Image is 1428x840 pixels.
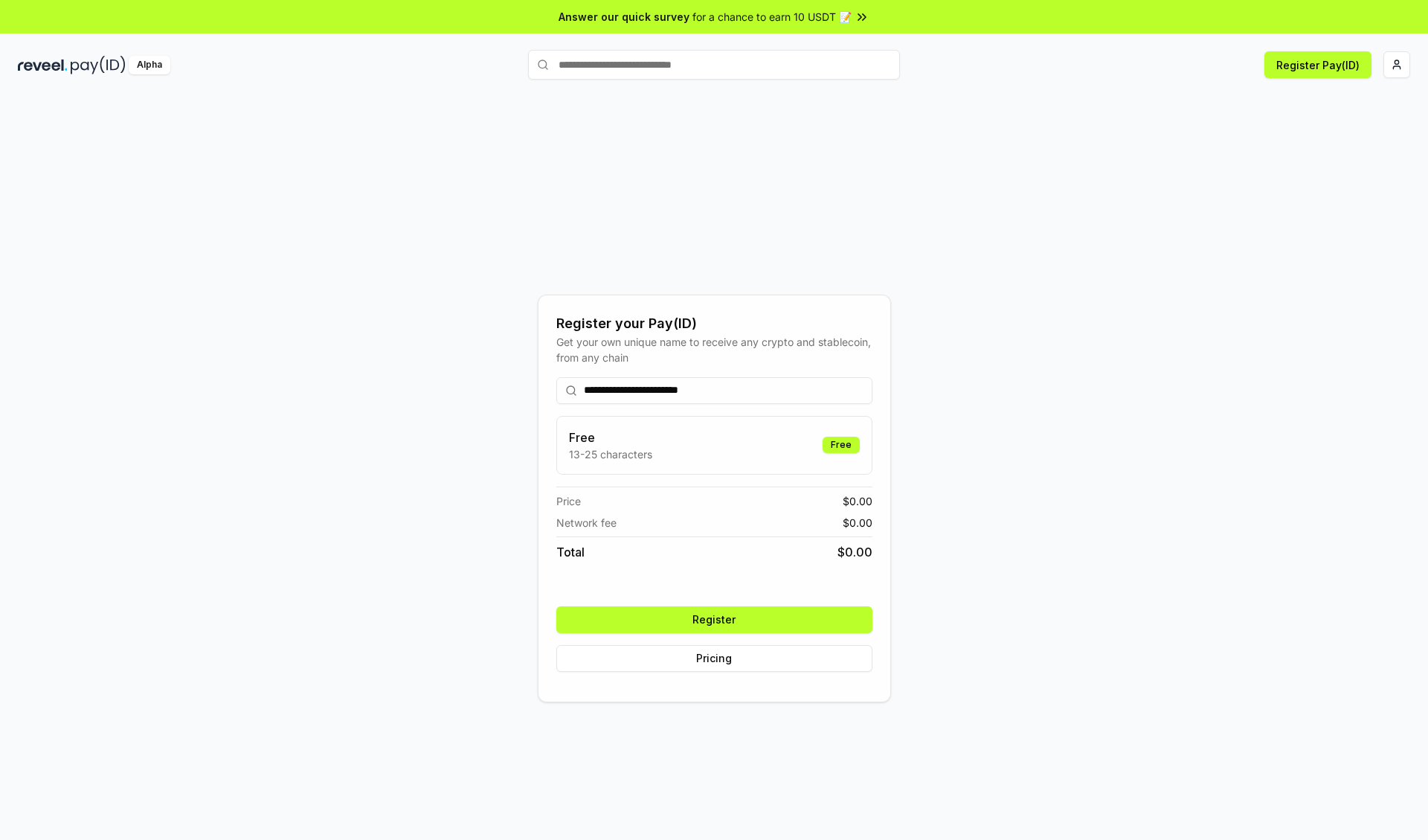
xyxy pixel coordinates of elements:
[556,543,585,561] span: Total
[559,9,689,25] span: Answer our quick survey
[843,493,872,509] span: $ 0.00
[18,56,68,74] img: reveel_dark
[71,56,126,74] img: pay_id
[569,446,652,462] p: 13-25 characters
[129,56,170,74] div: Alpha
[556,313,872,334] div: Register your Pay(ID)
[1264,51,1371,78] button: Register Pay(ID)
[556,515,617,530] span: Network fee
[556,606,872,633] button: Register
[556,334,872,365] div: Get your own unique name to receive any crypto and stablecoin, from any chain
[823,437,860,453] div: Free
[556,493,581,509] span: Price
[837,543,872,561] span: $ 0.00
[569,429,652,446] h3: Free
[692,9,852,25] span: for a chance to earn 10 USDT 📝
[843,515,872,530] span: $ 0.00
[556,645,872,672] button: Pricing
